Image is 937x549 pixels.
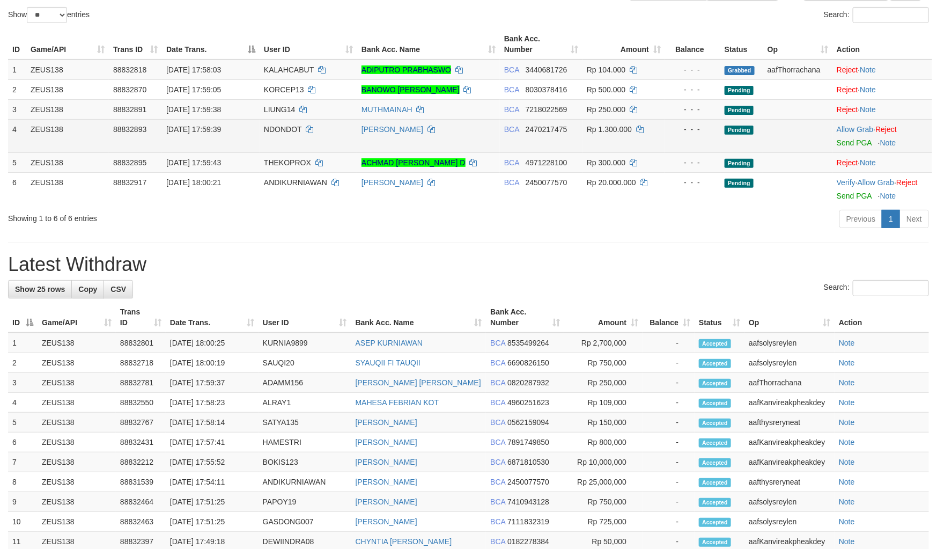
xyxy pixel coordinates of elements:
span: BCA [490,418,505,427]
span: ANDIKURNIAWAN [264,178,327,187]
span: [DATE] 17:58:03 [166,65,221,74]
div: - - - [669,177,716,188]
td: ZEUS138 [38,512,116,532]
h1: Latest Withdraw [8,254,929,275]
a: Note [880,138,896,147]
span: BCA [490,438,505,446]
span: [DATE] 17:59:39 [166,125,221,134]
span: Accepted [699,339,731,348]
a: Verify [837,178,855,187]
td: Rp 725,000 [564,512,643,532]
span: Grabbed [725,66,755,75]
div: Showing 1 to 6 of 6 entries [8,209,382,224]
td: 3 [8,373,38,393]
a: [PERSON_NAME] [356,438,417,446]
td: 4 [8,393,38,413]
a: [PERSON_NAME] [PERSON_NAME] [356,378,481,387]
th: Game/API: activate to sort column ascending [38,302,116,333]
span: Copy 8535499264 to clipboard [507,339,549,347]
td: Rp 109,000 [564,393,643,413]
span: Copy 0562159094 to clipboard [507,418,549,427]
th: User ID: activate to sort column ascending [260,29,357,60]
a: Note [839,418,855,427]
span: BCA [490,378,505,387]
a: Note [880,192,896,200]
td: · [832,152,932,172]
td: Rp 25,000,000 [564,472,643,492]
td: 88832431 [116,433,166,452]
a: Note [839,358,855,367]
th: Amount: activate to sort column ascending [582,29,665,60]
a: SYAUQII FI TAUQII [356,358,420,367]
td: 8 [8,472,38,492]
a: Note [860,105,876,114]
td: Rp 2,700,000 [564,333,643,353]
td: 7 [8,452,38,472]
span: Copy 7218022569 to clipboard [526,105,567,114]
td: 2 [8,353,38,373]
td: aafKanvireakpheakdey [744,433,835,452]
span: [DATE] 18:00:21 [166,178,221,187]
a: Reject [896,178,918,187]
span: BCA [490,398,505,407]
td: - [643,433,695,452]
th: Status: activate to sort column ascending [695,302,744,333]
span: KORCEP13 [264,85,304,94]
span: THEKOPROX [264,158,311,167]
th: Op: activate to sort column ascending [744,302,835,333]
td: [DATE] 17:54:11 [166,472,259,492]
span: KALAHCABUT [264,65,314,74]
span: 88832891 [113,105,146,114]
td: [DATE] 17:51:25 [166,492,259,512]
td: ZEUS138 [38,373,116,393]
td: - [643,353,695,373]
span: BCA [504,105,519,114]
td: ZEUS138 [26,152,109,172]
span: Show 25 rows [15,285,65,294]
td: Rp 10,000,000 [564,452,643,472]
td: - [643,333,695,353]
span: BCA [504,178,519,187]
span: BCA [490,537,505,546]
td: [DATE] 17:55:52 [166,452,259,472]
span: 88832893 [113,125,146,134]
div: - - - [669,104,716,115]
td: ZEUS138 [38,472,116,492]
a: CHYNTIA [PERSON_NAME] [356,537,452,546]
th: Status [720,29,763,60]
a: Reject [837,105,858,114]
td: 10 [8,512,38,532]
th: Date Trans.: activate to sort column ascending [166,302,259,333]
span: Copy [78,285,97,294]
input: Search: [853,7,929,23]
a: [PERSON_NAME] [356,517,417,526]
span: [DATE] 17:59:43 [166,158,221,167]
span: Copy 7111832319 to clipboard [507,517,549,526]
td: ZEUS138 [26,79,109,99]
td: 1 [8,333,38,353]
span: Accepted [699,419,731,428]
a: Reject [837,158,858,167]
th: ID: activate to sort column descending [8,302,38,333]
th: Game/API: activate to sort column ascending [26,29,109,60]
td: · · [832,172,932,206]
span: Accepted [699,478,731,487]
span: 88832917 [113,178,146,187]
span: CSV [110,285,126,294]
span: BCA [490,497,505,506]
span: · [858,178,896,187]
td: SAUQI20 [259,353,351,373]
a: CSV [104,280,133,298]
label: Show entries [8,7,90,23]
span: 88832818 [113,65,146,74]
td: 1 [8,60,26,80]
span: Accepted [699,359,731,368]
td: 88832550 [116,393,166,413]
td: ALRAY1 [259,393,351,413]
a: Note [839,458,855,466]
span: Copy 7891749850 to clipboard [507,438,549,446]
th: Trans ID: activate to sort column ascending [116,302,166,333]
span: Accepted [699,379,731,388]
td: PAPOY19 [259,492,351,512]
td: [DATE] 17:51:25 [166,512,259,532]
